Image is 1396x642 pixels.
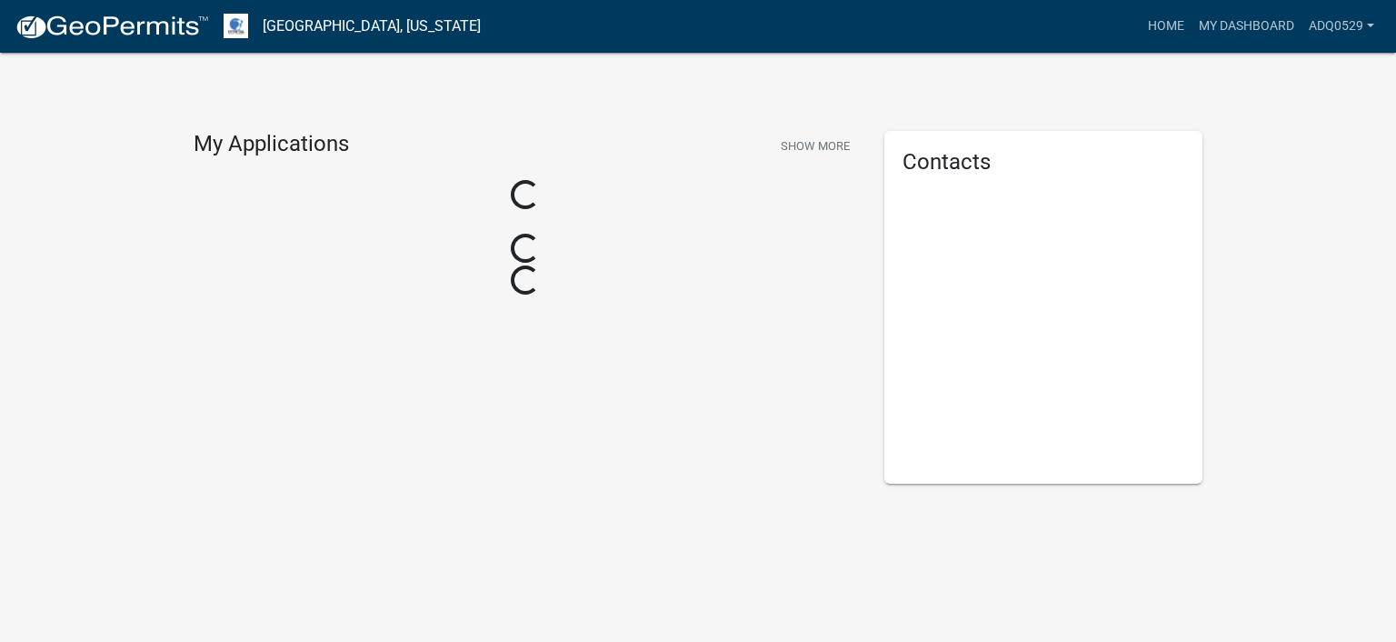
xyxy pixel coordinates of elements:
a: My Dashboard [1192,9,1301,44]
a: adq0529 [1301,9,1381,44]
a: [GEOGRAPHIC_DATA], [US_STATE] [263,11,481,42]
a: Home [1141,9,1192,44]
h4: My Applications [194,131,349,158]
img: Otter Tail County, Minnesota [224,14,248,38]
button: Show More [773,131,857,161]
h5: Contacts [902,149,1184,176]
